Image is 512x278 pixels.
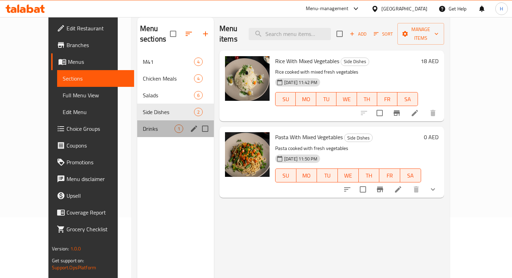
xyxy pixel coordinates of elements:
div: [GEOGRAPHIC_DATA] [381,5,427,13]
span: Sections [63,74,128,83]
button: Manage items [397,23,444,45]
a: Edit Restaurant [51,20,134,37]
h2: Menu sections [140,23,170,44]
span: 4 [194,75,202,82]
p: Rice cooked with mixed fresh vegetables [275,68,418,76]
a: Upsell [51,187,134,204]
div: Side Dishes2 [137,104,214,120]
button: TH [359,168,380,182]
a: Edit menu item [411,109,419,117]
button: Sort [372,29,395,39]
button: WE [338,168,359,182]
span: WE [341,171,356,181]
span: MO [299,171,315,181]
a: Support.OpsPlatform [52,263,96,272]
span: Choice Groups [67,125,128,133]
button: FR [377,92,397,106]
span: Coverage Report [67,208,128,217]
button: Branch-specific-item [372,181,388,198]
div: Menu-management [306,5,349,13]
span: SU [278,171,294,181]
a: Promotions [51,154,134,171]
span: Menus [68,58,128,66]
button: Branch-specific-item [388,105,405,121]
button: FR [379,168,400,182]
span: Side Dishes [341,58,369,66]
div: items [194,74,203,83]
span: Menu disclaimer [67,175,128,183]
span: SU [278,94,293,104]
span: Sort sections [180,25,197,42]
button: Add section [197,25,214,42]
div: Side Dishes [341,58,369,66]
div: M414 [137,53,214,70]
a: Branches [51,37,134,53]
span: Add item [347,29,369,39]
a: Coupons [51,137,134,154]
button: SA [400,168,421,182]
span: TU [320,171,335,181]
span: WE [339,94,354,104]
span: MO [298,94,313,104]
span: Select section [332,27,347,41]
span: Coupons [67,141,128,150]
button: show more [425,181,441,198]
span: Select all sections [166,27,180,41]
button: delete [408,181,425,198]
span: [DATE] 11:42 PM [281,79,320,86]
span: M41 [143,58,194,66]
span: Sort [374,30,393,38]
input: search [249,28,331,40]
button: SU [275,168,296,182]
a: Coverage Report [51,204,134,221]
span: Add [349,30,367,38]
img: Pasta With Mixed Vegetables [225,132,270,177]
span: Pasta With Mixed Vegetables [275,132,343,142]
span: FR [380,94,395,104]
span: Sort items [369,29,397,39]
span: 6 [194,92,202,99]
span: Edit Restaurant [67,24,128,32]
span: Manage items [403,25,439,43]
span: 2 [194,109,202,115]
span: Promotions [67,158,128,166]
svg: Show Choices [429,185,437,194]
span: Side Dishes [344,134,372,142]
span: Rice With Mixed Vegetables [275,56,339,66]
span: Full Menu View [63,91,128,99]
button: Add [347,29,369,39]
span: Salads [143,91,194,99]
span: Grocery Checklist [67,225,128,233]
span: FR [382,171,397,181]
nav: Menu sections [137,51,214,140]
a: Menu disclaimer [51,171,134,187]
span: Edit Menu [63,108,128,116]
button: SA [397,92,418,106]
h2: Menu items [219,23,240,44]
button: WE [336,92,357,106]
div: items [194,91,203,99]
h6: 0 AED [424,132,439,142]
span: Version: [52,244,69,253]
img: Rice With Mixed Vegetables [225,56,270,101]
span: TU [319,94,334,104]
button: TU [316,92,336,106]
div: items [194,58,203,66]
div: items [174,125,183,133]
div: Chicken Meals4 [137,70,214,87]
span: Side Dishes [143,108,194,116]
a: Choice Groups [51,120,134,137]
button: MO [296,168,317,182]
button: TU [317,168,338,182]
span: TH [362,171,377,181]
span: Select to update [372,106,387,120]
a: Grocery Checklist [51,221,134,238]
a: Full Menu View [57,87,134,104]
span: SA [400,94,415,104]
div: Side Dishes [344,134,373,142]
div: Chicken Meals [143,74,194,83]
span: Branches [67,41,128,49]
